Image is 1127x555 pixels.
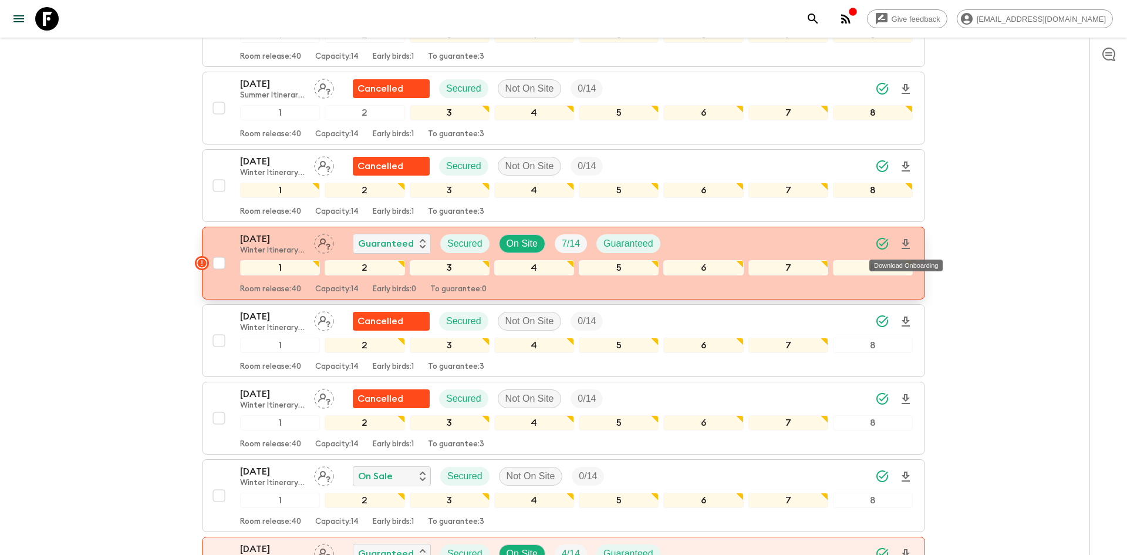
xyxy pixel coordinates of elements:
[579,338,659,353] div: 5
[663,338,743,353] div: 6
[446,82,481,96] p: Secured
[353,157,430,176] div: Flash Pack cancellation
[498,79,562,98] div: Not On Site
[579,183,659,198] div: 5
[875,159,889,173] svg: Synced Successfully
[410,260,490,275] div: 3
[446,314,481,328] p: Secured
[240,260,320,275] div: 1
[801,7,825,31] button: search adventures
[353,389,430,408] div: Flash Pack cancellation
[314,315,334,324] span: Assign pack leader
[603,237,653,251] p: Guaranteed
[579,260,659,275] div: 5
[315,285,359,294] p: Capacity: 14
[579,493,659,508] div: 5
[748,415,828,430] div: 7
[447,237,482,251] p: Secured
[505,159,554,173] p: Not On Site
[240,154,305,169] p: [DATE]
[240,232,305,246] p: [DATE]
[240,207,301,217] p: Room release: 40
[315,362,359,372] p: Capacity: 14
[240,246,305,255] p: Winter Itinerary 2025 ([DATE]-[DATE])
[571,312,603,331] div: Trip Fill
[499,234,545,253] div: On Site
[439,157,488,176] div: Secured
[499,467,563,486] div: Not On Site
[447,469,482,483] p: Secured
[240,52,301,62] p: Room release: 40
[899,237,913,251] svg: Download Onboarding
[494,105,574,120] div: 4
[663,415,743,430] div: 6
[875,314,889,328] svg: Synced Successfully
[748,260,828,275] div: 7
[579,415,659,430] div: 5
[899,160,913,174] svg: Download Onboarding
[240,183,320,198] div: 1
[663,260,743,275] div: 6
[446,392,481,406] p: Secured
[7,7,31,31] button: menu
[833,105,913,120] div: 8
[875,82,889,96] svg: Synced Successfully
[315,207,359,217] p: Capacity: 14
[885,15,947,23] span: Give feedback
[202,72,925,144] button: [DATE]Summer Itinerary 2025 ([DATE]-[DATE])Assign pack leaderFlash Pack cancellationSecuredNot On...
[507,469,555,483] p: Not On Site
[240,310,305,324] p: [DATE]
[325,493,404,508] div: 2
[315,52,359,62] p: Capacity: 14
[410,493,490,508] div: 3
[562,237,580,251] p: 7 / 14
[494,183,574,198] div: 4
[357,392,403,406] p: Cancelled
[314,470,334,479] span: Assign pack leader
[748,493,828,508] div: 7
[325,338,404,353] div: 2
[494,260,574,275] div: 4
[314,160,334,169] span: Assign pack leader
[498,312,562,331] div: Not On Site
[240,338,320,353] div: 1
[314,237,334,247] span: Assign pack leader
[202,382,925,455] button: [DATE]Winter Itinerary 2025 ([DATE]-[DATE])Assign pack leaderFlash Pack cancellationSecuredNot On...
[357,82,403,96] p: Cancelled
[578,82,596,96] p: 0 / 14
[314,82,334,92] span: Assign pack leader
[505,392,554,406] p: Not On Site
[833,260,913,275] div: 8
[571,79,603,98] div: Trip Fill
[373,362,414,372] p: Early birds: 1
[353,312,430,331] div: Flash Pack cancellation
[578,392,596,406] p: 0 / 14
[439,389,488,408] div: Secured
[240,415,320,430] div: 1
[410,105,490,120] div: 3
[899,470,913,484] svg: Download Onboarding
[357,159,403,173] p: Cancelled
[579,105,659,120] div: 5
[357,314,403,328] p: Cancelled
[571,389,603,408] div: Trip Fill
[867,9,947,28] a: Give feedback
[494,493,574,508] div: 4
[410,415,490,430] div: 3
[748,338,828,353] div: 7
[663,105,743,120] div: 6
[428,362,484,372] p: To guarantee: 3
[240,362,301,372] p: Room release: 40
[373,440,414,449] p: Early birds: 1
[494,415,574,430] div: 4
[240,440,301,449] p: Room release: 40
[410,183,490,198] div: 3
[833,493,913,508] div: 8
[748,105,828,120] div: 7
[899,392,913,406] svg: Download Onboarding
[957,9,1113,28] div: [EMAIL_ADDRESS][DOMAIN_NAME]
[240,91,305,100] p: Summer Itinerary 2025 ([DATE]-[DATE])
[358,469,393,483] p: On Sale
[240,401,305,411] p: Winter Itinerary 2025 ([DATE]-[DATE])
[833,415,913,430] div: 8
